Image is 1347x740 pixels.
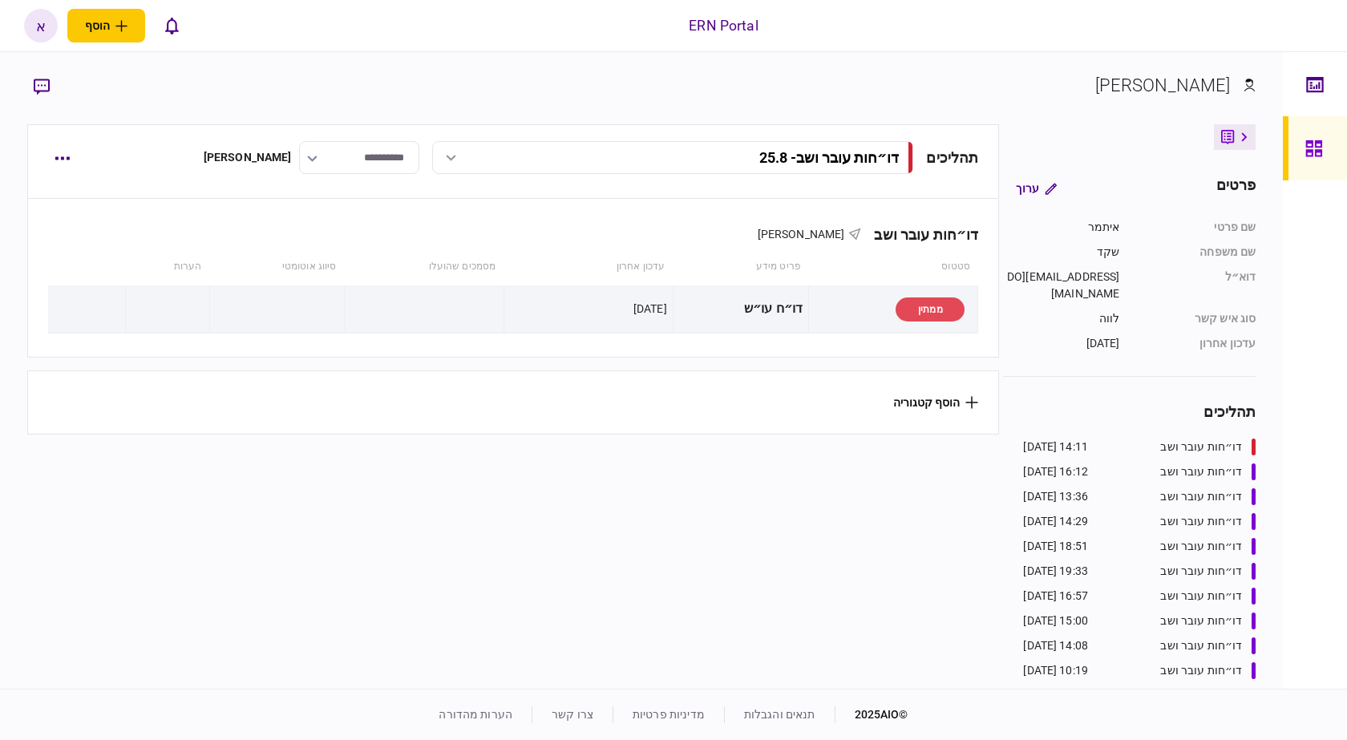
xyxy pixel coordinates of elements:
[689,15,758,36] div: ERN Portal
[809,249,978,285] th: סטטוס
[439,708,512,721] a: הערות מהדורה
[209,249,344,285] th: סיווג אוטומטי
[893,396,978,409] button: הוסף קטגוריה
[1003,244,1119,261] div: שקד
[1023,662,1088,679] div: 10:19 [DATE]
[673,249,809,285] th: פריט מידע
[1160,662,1242,679] div: דו״חות עובר ושב
[759,149,899,166] div: דו״חות עובר ושב - 25.8
[1023,538,1256,555] a: דו״חות עובר ושב18:51 [DATE]
[835,706,908,723] div: © 2025 AIO
[1160,463,1242,480] div: דו״חות עובר ושב
[926,147,978,168] div: תהליכים
[1135,244,1256,261] div: שם משפחה
[1160,613,1242,629] div: דו״חות עובר ושב
[1003,335,1119,352] div: [DATE]
[125,249,209,285] th: הערות
[1023,613,1256,629] a: דו״חות עובר ושב15:00 [DATE]
[204,149,292,166] div: [PERSON_NAME]
[1135,310,1256,327] div: סוג איש קשר
[1135,219,1256,236] div: שם פרטי
[1023,637,1256,654] a: דו״חות עובר ושב14:08 [DATE]
[1160,563,1242,580] div: דו״חות עובר ושב
[1003,219,1119,236] div: איתמר
[1003,401,1256,423] div: תהליכים
[1023,538,1088,555] div: 18:51 [DATE]
[1160,488,1242,505] div: דו״חות עובר ושב
[758,228,845,241] span: [PERSON_NAME]
[1023,463,1256,480] a: דו״חות עובר ושב16:12 [DATE]
[633,301,667,317] div: [DATE]
[504,249,673,285] th: עדכון אחרון
[1023,613,1088,629] div: 15:00 [DATE]
[1023,513,1088,530] div: 14:29 [DATE]
[1160,637,1242,654] div: דו״חות עובר ושב
[1216,174,1256,203] div: פרטים
[24,9,58,42] button: א
[679,291,803,327] div: דו״ח עו״ש
[1023,439,1256,455] a: דו״חות עובר ושב14:11 [DATE]
[1023,513,1256,530] a: דו״חות עובר ושב14:29 [DATE]
[1135,335,1256,352] div: עדכון אחרון
[1023,588,1256,605] a: דו״חות עובר ושב16:57 [DATE]
[1003,310,1119,327] div: לווה
[861,226,978,243] div: דו״חות עובר ושב
[1160,513,1242,530] div: דו״חות עובר ושב
[1160,439,1242,455] div: דו״חות עובר ושב
[1023,662,1256,679] a: דו״חות עובר ושב10:19 [DATE]
[67,9,145,42] button: פתח תפריט להוספת לקוח
[744,708,815,721] a: תנאים והגבלות
[1023,637,1088,654] div: 14:08 [DATE]
[1023,488,1256,505] a: דו״חות עובר ושב13:36 [DATE]
[1023,563,1088,580] div: 19:33 [DATE]
[1003,269,1119,302] div: [EMAIL_ADDRESS][DOMAIN_NAME]
[1023,588,1088,605] div: 16:57 [DATE]
[896,297,965,321] div: ממתין
[552,708,593,721] a: צרו קשר
[432,141,913,174] button: דו״חות עובר ושב- 25.8
[1023,439,1088,455] div: 14:11 [DATE]
[1003,174,1070,203] button: ערוך
[1095,72,1231,99] div: [PERSON_NAME]
[1160,588,1242,605] div: דו״חות עובר ושב
[1023,563,1256,580] a: דו״חות עובר ושב19:33 [DATE]
[1160,538,1242,555] div: דו״חות עובר ושב
[155,9,188,42] button: פתח רשימת התראות
[344,249,504,285] th: מסמכים שהועלו
[1135,269,1256,302] div: דוא״ל
[1023,488,1088,505] div: 13:36 [DATE]
[633,708,705,721] a: מדיניות פרטיות
[1023,463,1088,480] div: 16:12 [DATE]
